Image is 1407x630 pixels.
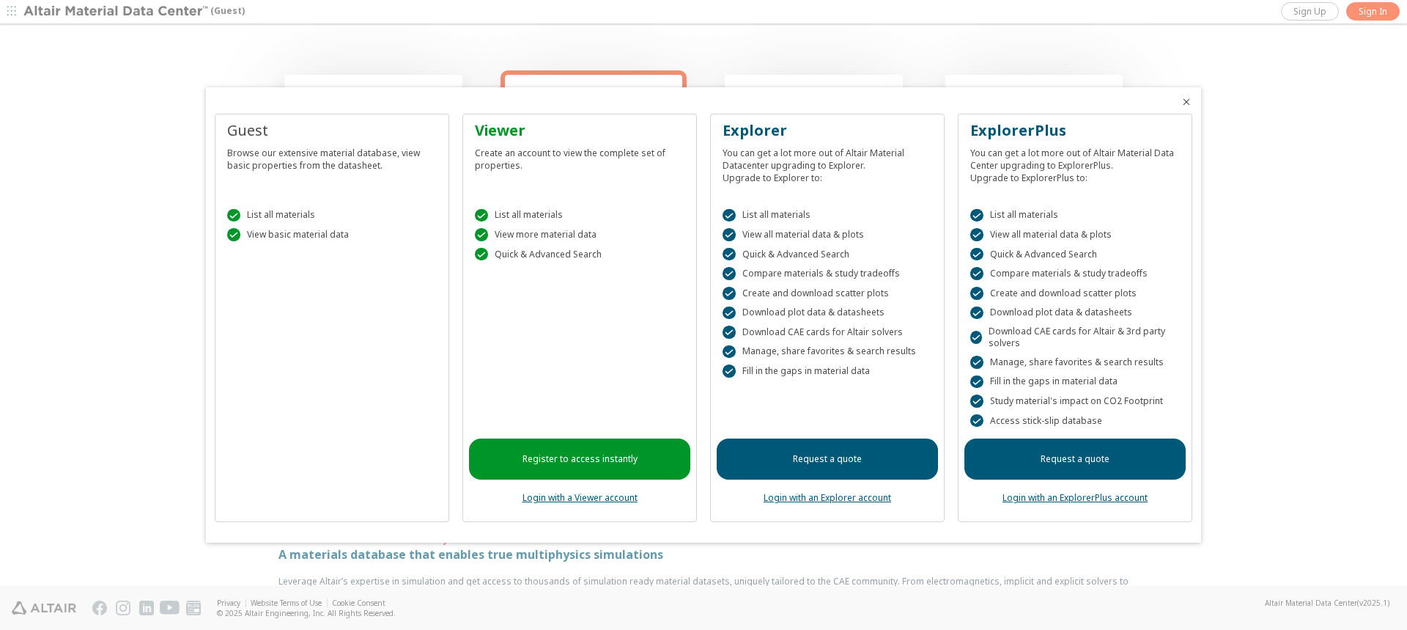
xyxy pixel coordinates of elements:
[227,141,437,172] div: Browse our extensive material database, view basic properties from the datasheet.
[475,228,684,241] div: View more material data
[723,248,932,261] div: Quick & Advanced Search
[970,120,1180,141] div: ExplorerPlus
[970,414,1180,428] div: Access stick-slip database
[970,267,1180,280] div: Compare materials & study tradeoffs
[964,439,1186,480] a: Request a quote
[970,287,1180,300] div: Create and download scatter plots
[723,345,736,359] div: 
[723,365,932,378] div: Fill in the gaps in material data
[475,248,684,261] div: Quick & Advanced Search
[475,141,684,172] div: Create an account to view the complete set of properties.
[475,209,684,222] div: List all materials
[970,395,983,408] div: 
[723,228,736,241] div: 
[970,228,1180,241] div: View all material data & plots
[970,356,1180,369] div: Manage, share favorites & search results
[970,287,983,300] div: 
[970,307,1180,320] div: Download plot data & datasheets
[723,307,932,320] div: Download plot data & datasheets
[475,228,488,241] div: 
[723,326,736,339] div: 
[1002,491,1148,504] a: Login with an ExplorerPlus account
[970,331,982,344] div: 
[723,267,932,280] div: Compare materials & study tradeoffs
[970,141,1180,184] div: You can get a lot more out of Altair Material Data Center upgrading to ExplorerPlus. Upgrade to E...
[227,209,437,222] div: List all materials
[970,248,983,261] div: 
[723,248,736,261] div: 
[723,228,932,241] div: View all material data & plots
[227,228,240,241] div: 
[970,209,983,222] div: 
[723,287,736,300] div: 
[723,209,736,222] div: 
[1181,96,1192,108] button: Close
[723,141,932,184] div: You can get a lot more out of Altair Material Datacenter upgrading to Explorer. Upgrade to Explor...
[970,414,983,428] div: 
[970,326,1180,349] div: Download CAE cards for Altair & 3rd party solvers
[475,248,488,261] div: 
[723,287,932,300] div: Create and download scatter plots
[475,120,684,141] div: Viewer
[723,326,932,339] div: Download CAE cards for Altair solvers
[764,491,891,504] a: Login with an Explorer account
[475,209,488,222] div: 
[723,209,932,222] div: List all materials
[970,376,1180,389] div: Fill in the gaps in material data
[723,120,932,141] div: Explorer
[970,376,983,389] div: 
[723,267,736,280] div: 
[970,248,1180,261] div: Quick & Advanced Search
[227,209,240,222] div: 
[970,209,1180,222] div: List all materials
[723,307,736,320] div: 
[970,395,1180,408] div: Study material's impact on CO2 Footprint
[227,228,437,241] div: View basic material data
[970,356,983,369] div: 
[522,491,638,504] a: Login with a Viewer account
[970,267,983,280] div: 
[723,365,736,378] div: 
[469,439,690,480] a: Register to access instantly
[227,120,437,141] div: Guest
[970,228,983,241] div: 
[970,307,983,320] div: 
[723,345,932,359] div: Manage, share favorites & search results
[717,439,938,480] a: Request a quote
